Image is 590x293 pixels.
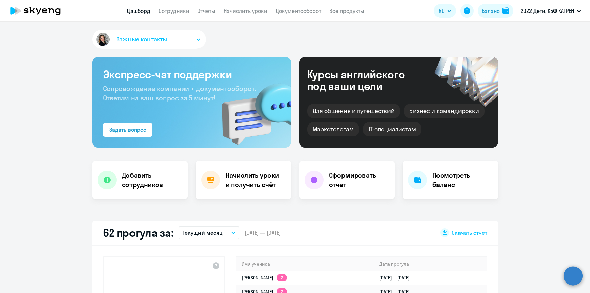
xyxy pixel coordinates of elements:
img: balance [502,7,509,14]
img: bg-img [212,71,291,148]
a: Сотрудники [159,7,189,14]
div: IT-специалистам [363,122,421,136]
th: Дата прогула [374,257,486,271]
p: Текущий месяц [183,229,223,237]
th: Имя ученика [236,257,374,271]
div: Курсы английского под ваши цели [307,69,423,92]
button: Текущий месяц [179,226,239,239]
h4: Посмотреть баланс [432,171,493,189]
h4: Сформировать отчет [329,171,389,189]
span: RU [439,7,445,15]
a: [PERSON_NAME]2 [242,275,287,281]
h3: Экспресс-чат поддержки [103,68,280,81]
a: [DATE][DATE] [379,275,415,281]
h4: Начислить уроки и получить счёт [226,171,284,189]
p: 2022 Дети, КБФ КАТРЕН [521,7,574,15]
a: Отчеты [197,7,215,14]
span: Скачать отчет [452,229,487,236]
div: Для общения и путешествий [307,104,400,118]
button: Важные контакты [92,30,206,49]
div: Задать вопрос [109,126,146,134]
a: Начислить уроки [223,7,267,14]
div: Маркетологам [307,122,359,136]
button: RU [434,4,456,18]
div: Баланс [482,7,500,15]
app-skyeng-badge: 2 [277,274,287,281]
h2: 62 прогула за: [103,226,173,240]
a: Все продукты [329,7,364,14]
span: [DATE] — [DATE] [245,229,281,236]
div: Бизнес и командировки [404,104,485,118]
span: Важные контакты [116,35,167,44]
a: Документооборот [276,7,321,14]
h4: Добавить сотрудников [122,171,182,189]
img: avatar [95,31,111,47]
span: Сопровождение компании + документооборот. Ответим на ваш вопрос за 5 минут! [103,84,256,102]
button: 2022 Дети, КБФ КАТРЕН [517,3,584,19]
button: Задать вопрос [103,123,152,137]
a: Дашборд [127,7,150,14]
button: Балансbalance [478,4,513,18]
